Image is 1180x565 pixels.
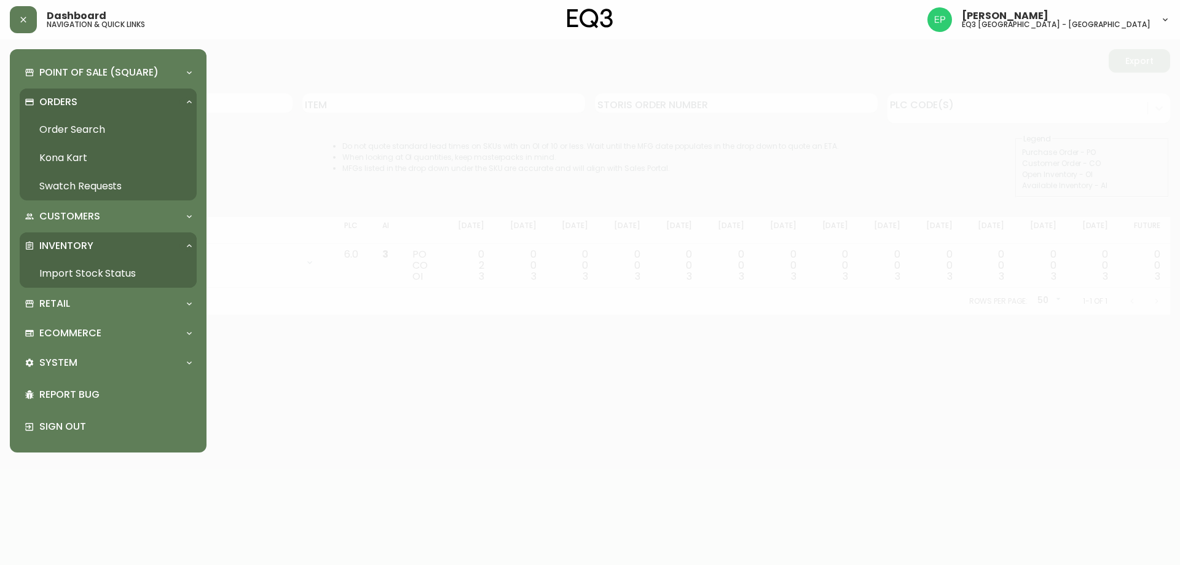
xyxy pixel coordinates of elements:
[47,11,106,21] span: Dashboard
[20,349,197,376] div: System
[39,326,101,340] p: Ecommerce
[39,420,192,433] p: Sign Out
[20,232,197,259] div: Inventory
[20,411,197,443] div: Sign Out
[20,379,197,411] div: Report Bug
[20,290,197,317] div: Retail
[20,89,197,116] div: Orders
[39,297,70,310] p: Retail
[20,172,197,200] a: Swatch Requests
[567,9,613,28] img: logo
[20,144,197,172] a: Kona Kart
[962,21,1150,28] h5: eq3 [GEOGRAPHIC_DATA] - [GEOGRAPHIC_DATA]
[39,210,100,223] p: Customers
[927,7,952,32] img: edb0eb29d4ff191ed42d19acdf48d771
[20,320,197,347] div: Ecommerce
[962,11,1048,21] span: [PERSON_NAME]
[20,259,197,288] a: Import Stock Status
[39,95,77,109] p: Orders
[39,239,93,253] p: Inventory
[39,388,192,401] p: Report Bug
[39,356,77,369] p: System
[20,59,197,86] div: Point of Sale (Square)
[47,21,145,28] h5: navigation & quick links
[39,66,159,79] p: Point of Sale (Square)
[20,116,197,144] a: Order Search
[20,203,197,230] div: Customers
